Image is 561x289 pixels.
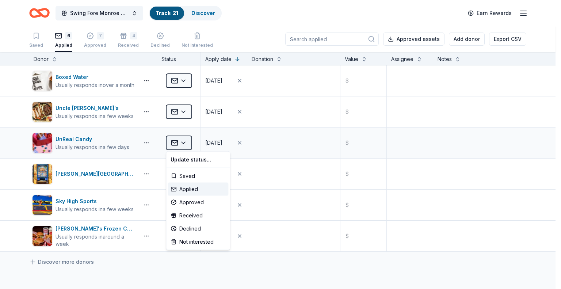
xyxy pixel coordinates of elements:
div: Received [168,209,228,222]
div: Saved [168,170,228,183]
div: Approved [168,196,228,209]
div: Applied [168,183,228,196]
div: Declined [168,222,228,235]
div: Update status... [168,153,228,166]
div: Not interested [168,235,228,248]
